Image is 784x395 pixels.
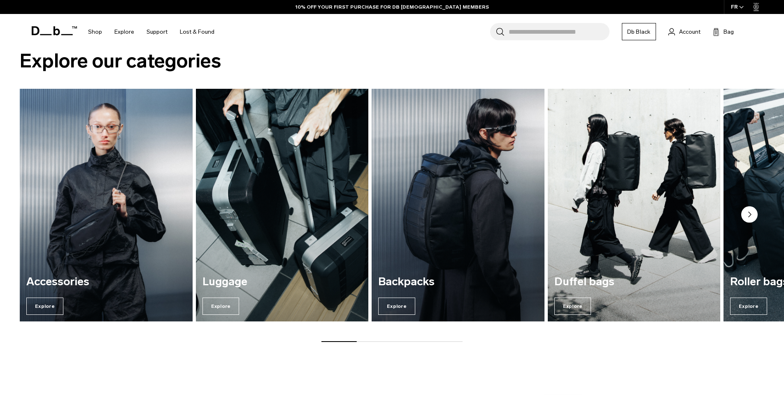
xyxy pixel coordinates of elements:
[548,89,721,321] a: Duffel bags Explore
[668,27,700,37] a: Account
[724,28,734,36] span: Bag
[202,276,362,288] h3: Luggage
[20,89,193,321] a: Accessories Explore
[20,89,193,321] div: 1 / 7
[378,276,538,288] h3: Backpacks
[295,3,489,11] a: 10% OFF YOUR FIRST PURCHASE FOR DB [DEMOGRAPHIC_DATA] MEMBERS
[372,89,544,321] a: Backpacks Explore
[196,89,369,321] div: 2 / 7
[196,89,369,321] a: Luggage Explore
[378,298,415,315] span: Explore
[713,27,734,37] button: Bag
[26,276,186,288] h3: Accessories
[202,298,240,315] span: Explore
[372,89,544,321] div: 3 / 7
[114,17,134,46] a: Explore
[26,298,63,315] span: Explore
[554,298,591,315] span: Explore
[548,89,721,321] div: 4 / 7
[622,23,656,40] a: Db Black
[82,14,221,50] nav: Main Navigation
[679,28,700,36] span: Account
[180,17,214,46] a: Lost & Found
[147,17,168,46] a: Support
[730,298,767,315] span: Explore
[741,206,758,224] button: Next slide
[88,17,102,46] a: Shop
[554,276,714,288] h3: Duffel bags
[20,46,764,76] h2: Explore our categories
